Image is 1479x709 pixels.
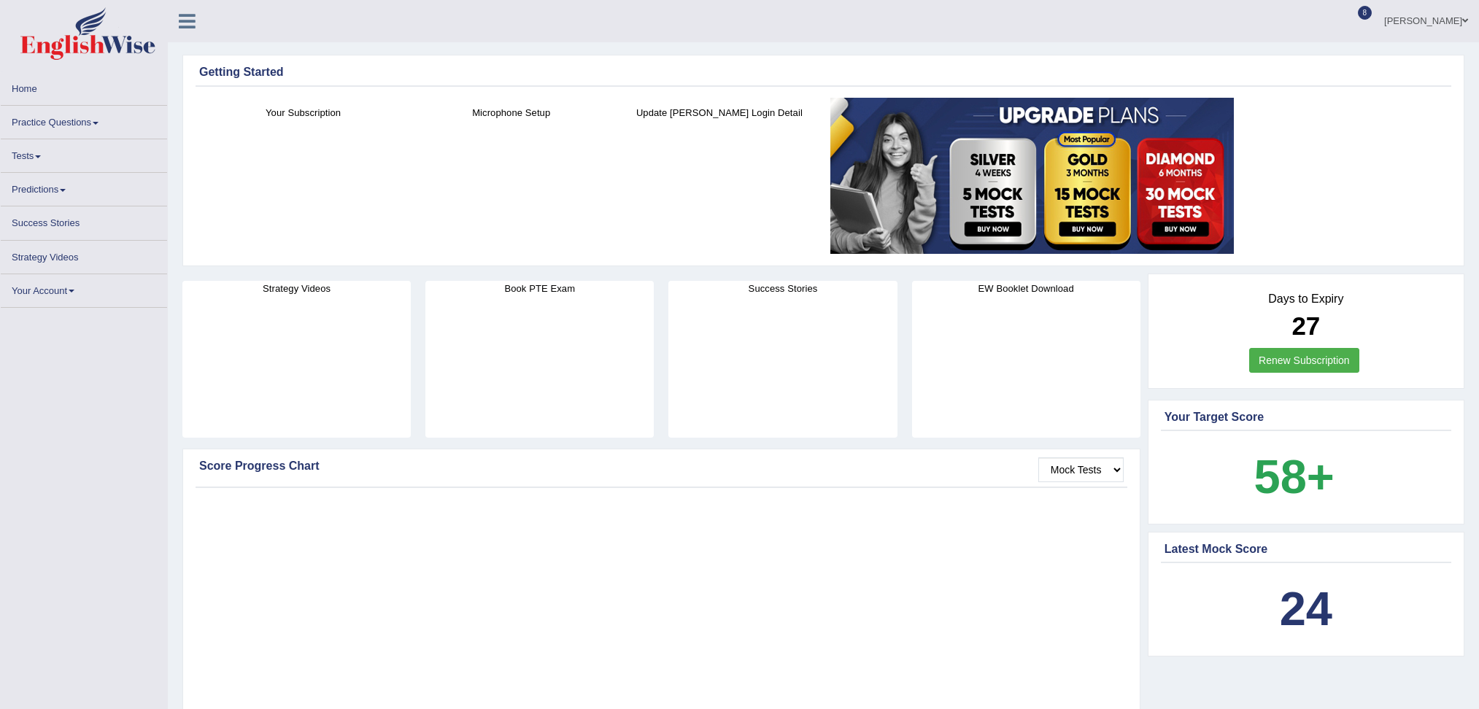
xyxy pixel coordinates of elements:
b: 58+ [1254,450,1335,503]
div: Score Progress Chart [199,457,1124,475]
h4: Book PTE Exam [425,281,654,296]
h4: Update [PERSON_NAME] Login Detail [622,105,816,120]
a: Home [1,72,167,101]
a: Tests [1,139,167,168]
h4: Success Stories [668,281,897,296]
h4: Your Subscription [206,105,400,120]
a: Success Stories [1,206,167,235]
h4: Strategy Videos [182,281,411,296]
img: small5.jpg [830,98,1234,254]
a: Strategy Videos [1,241,167,269]
a: Predictions [1,173,167,201]
b: 27 [1291,311,1320,340]
h4: Microphone Setup [414,105,608,120]
a: Renew Subscription [1249,348,1359,373]
h4: Days to Expiry [1165,292,1448,306]
a: Your Account [1,274,167,303]
div: Your Target Score [1165,408,1448,426]
b: 24 [1280,582,1332,635]
h4: EW Booklet Download [912,281,1140,296]
span: 8 [1358,6,1372,20]
div: Latest Mock Score [1165,541,1448,558]
a: Practice Questions [1,106,167,134]
div: Getting Started [199,63,1448,81]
